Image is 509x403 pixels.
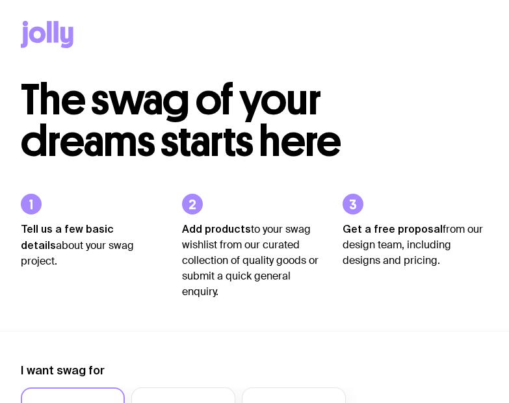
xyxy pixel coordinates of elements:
strong: Get a free proposal [343,223,443,235]
p: to your swag wishlist from our curated collection of quality goods or submit a quick general enqu... [182,221,328,300]
p: from our design team, including designs and pricing. [343,221,488,268]
label: I want swag for [21,363,105,378]
strong: Add products [182,223,251,235]
span: The swag of your dreams starts here [21,74,341,167]
strong: Tell us a few basic details [21,223,114,251]
p: about your swag project. [21,221,166,269]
